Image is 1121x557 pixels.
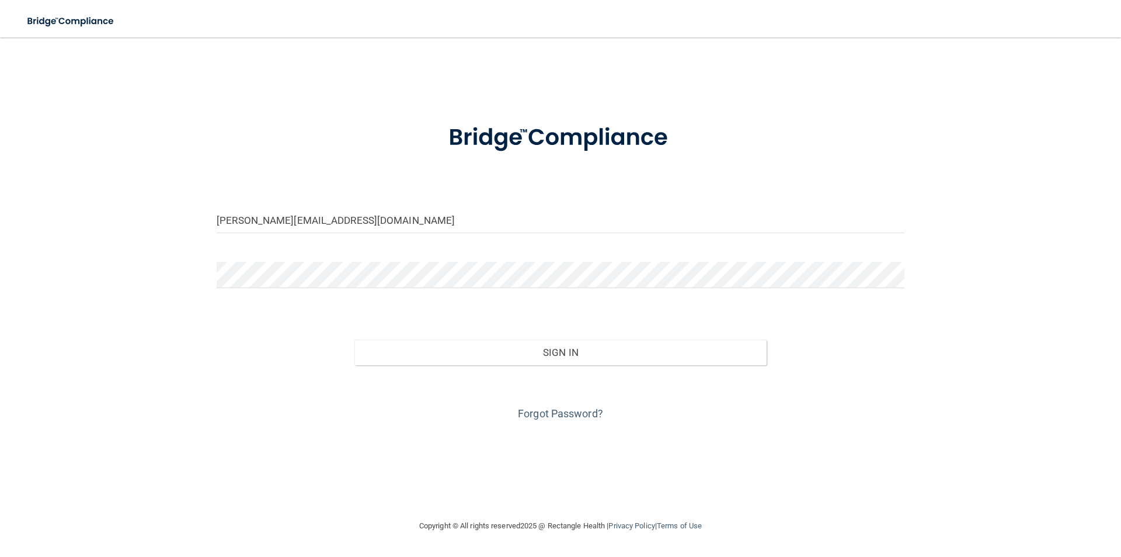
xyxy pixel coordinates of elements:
[354,340,767,365] button: Sign In
[608,521,655,530] a: Privacy Policy
[18,9,125,33] img: bridge_compliance_login_screen.278c3ca4.svg
[424,108,697,168] img: bridge_compliance_login_screen.278c3ca4.svg
[657,521,702,530] a: Terms of Use
[518,407,603,420] a: Forgot Password?
[217,207,904,233] input: Email
[347,507,774,545] div: Copyright © All rights reserved 2025 @ Rectangle Health | |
